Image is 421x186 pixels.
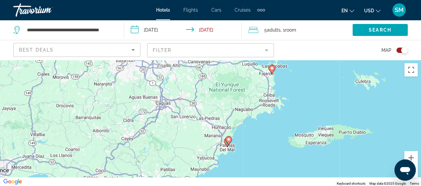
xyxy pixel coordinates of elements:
span: Adults [267,27,281,33]
button: Filter [147,43,274,58]
button: Keyboard shortcuts [337,181,365,186]
span: Map data ©2025 Google [369,182,406,185]
a: Hotels [156,7,170,13]
button: Search [352,24,408,36]
button: Zoom in [404,151,418,164]
a: Travorium [13,1,80,19]
a: Terms (opens in new tab) [410,182,419,185]
button: Change currency [364,6,380,15]
span: SM [395,7,404,13]
iframe: Button to launch messaging window [394,159,416,181]
button: Travelers: 5 adults, 0 children [242,20,352,40]
button: Check-in date: Mar 13, 2026 Check-out date: Mar 20, 2026 [124,20,242,40]
mat-select: Sort by [19,46,135,54]
a: Cruises [235,7,251,13]
button: Extra navigation items [257,5,265,15]
button: User Menu [390,3,408,17]
img: Google [2,177,24,186]
span: , 1 [281,25,296,35]
a: Cars [211,7,221,13]
span: USD [364,8,374,13]
a: Open this area in Google Maps (opens a new window) [2,177,24,186]
span: 5 [264,25,281,35]
a: Flights [183,7,198,13]
button: Change language [341,6,354,15]
span: Map [381,46,391,55]
span: Best Deals [19,47,54,53]
span: en [341,8,348,13]
button: Toggle map [391,47,408,53]
span: Room [285,27,296,33]
button: Toggle fullscreen view [404,63,418,77]
span: Search [369,27,391,33]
